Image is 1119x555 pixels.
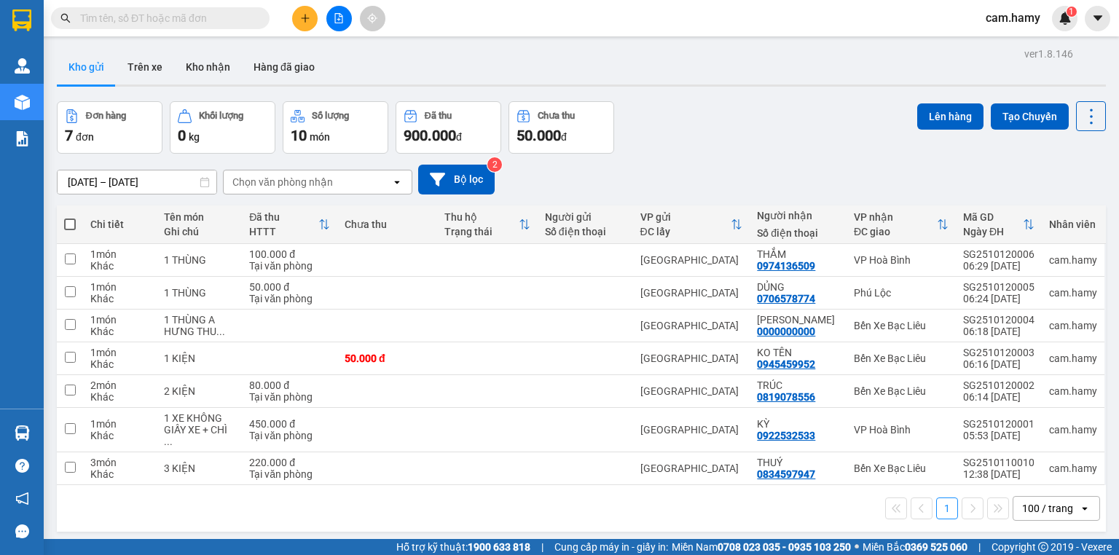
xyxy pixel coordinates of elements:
[757,457,839,468] div: THUÝ
[249,418,330,430] div: 450.000 đ
[90,457,149,468] div: 3 món
[189,131,200,143] span: kg
[249,379,330,391] div: 80.000 đ
[174,50,242,84] button: Kho nhận
[956,205,1042,244] th: Toggle SortBy
[164,226,235,237] div: Ghi chú
[12,9,31,31] img: logo-vxr
[90,391,149,403] div: Khác
[242,205,337,244] th: Toggle SortBy
[1049,353,1097,364] div: cam.hamy
[15,58,30,74] img: warehouse-icon
[300,13,310,23] span: plus
[164,287,235,299] div: 1 THÙNG
[396,539,530,555] span: Hỗ trợ kỹ thuật:
[757,314,839,326] div: CHÍ CƯỜNG
[963,314,1034,326] div: SG2510120004
[90,430,149,441] div: Khác
[456,131,462,143] span: đ
[164,436,173,447] span: ...
[847,205,956,244] th: Toggle SortBy
[963,468,1034,480] div: 12:38 [DATE]
[640,385,743,397] div: [GEOGRAPHIC_DATA]
[936,497,958,519] button: 1
[57,101,162,154] button: Đơn hàng7đơn
[326,6,352,31] button: file-add
[854,287,949,299] div: Phú Lộc
[444,211,518,223] div: Thu hộ
[640,320,743,331] div: [GEOGRAPHIC_DATA]
[249,248,330,260] div: 100.000 đ
[404,127,456,144] span: 900.000
[249,391,330,403] div: Tại văn phòng
[978,539,981,555] span: |
[757,248,839,260] div: THẮM
[1067,7,1077,17] sup: 1
[90,418,149,430] div: 1 món
[60,13,71,23] span: search
[854,254,949,266] div: VP Hoà Bình
[418,165,495,194] button: Bộ lọc
[757,260,815,272] div: 0974136509
[561,131,567,143] span: đ
[164,353,235,364] div: 1 KIỆN
[249,293,330,304] div: Tại văn phòng
[170,101,275,154] button: Khối lượng0kg
[757,281,839,293] div: DỦNG
[757,227,839,239] div: Số điện thoại
[854,353,949,364] div: Bến Xe Bạc Liêu
[444,226,518,237] div: Trạng thái
[854,320,949,331] div: Bến Xe Bạc Liêu
[1049,219,1097,230] div: Nhân viên
[1022,501,1073,516] div: 100 / trang
[963,430,1034,441] div: 05:53 [DATE]
[1049,320,1097,331] div: cam.hamy
[487,157,502,172] sup: 2
[757,430,815,441] div: 0922532533
[90,219,149,230] div: Chi tiết
[991,103,1069,130] button: Tạo Chuyến
[1091,12,1104,25] span: caret-down
[116,50,174,84] button: Trên xe
[1085,6,1110,31] button: caret-down
[90,293,149,304] div: Khác
[164,254,235,266] div: 1 THÙNG
[757,347,839,358] div: KO TÊN
[633,205,750,244] th: Toggle SortBy
[15,459,29,473] span: question-circle
[757,468,815,480] div: 0834597947
[15,524,29,538] span: message
[1049,462,1097,474] div: cam.hamy
[249,468,330,480] div: Tại văn phòng
[963,248,1034,260] div: SG2510120006
[854,424,949,436] div: VP Hoà Bình
[963,211,1023,223] div: Mã GD
[86,111,126,121] div: Đơn hàng
[545,211,626,223] div: Người gửi
[538,111,575,121] div: Chưa thu
[640,254,743,266] div: [GEOGRAPHIC_DATA]
[90,281,149,293] div: 1 món
[1069,7,1074,17] span: 1
[232,175,333,189] div: Chọn văn phòng nhận
[90,379,149,391] div: 2 món
[468,541,530,553] strong: 1900 633 818
[15,95,30,110] img: warehouse-icon
[757,326,815,337] div: 0000000000
[672,539,851,555] span: Miền Nam
[425,111,452,121] div: Đã thu
[640,353,743,364] div: [GEOGRAPHIC_DATA]
[905,541,967,553] strong: 0369 525 060
[65,127,73,144] span: 7
[757,391,815,403] div: 0819078556
[917,103,983,130] button: Lên hàng
[1038,542,1048,552] span: copyright
[76,131,94,143] span: đơn
[1049,424,1097,436] div: cam.hamy
[164,211,235,223] div: Tên món
[640,424,743,436] div: [GEOGRAPHIC_DATA]
[963,418,1034,430] div: SG2510120001
[178,127,186,144] span: 0
[164,462,235,474] div: 3 KIỆN
[757,379,839,391] div: TRÚC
